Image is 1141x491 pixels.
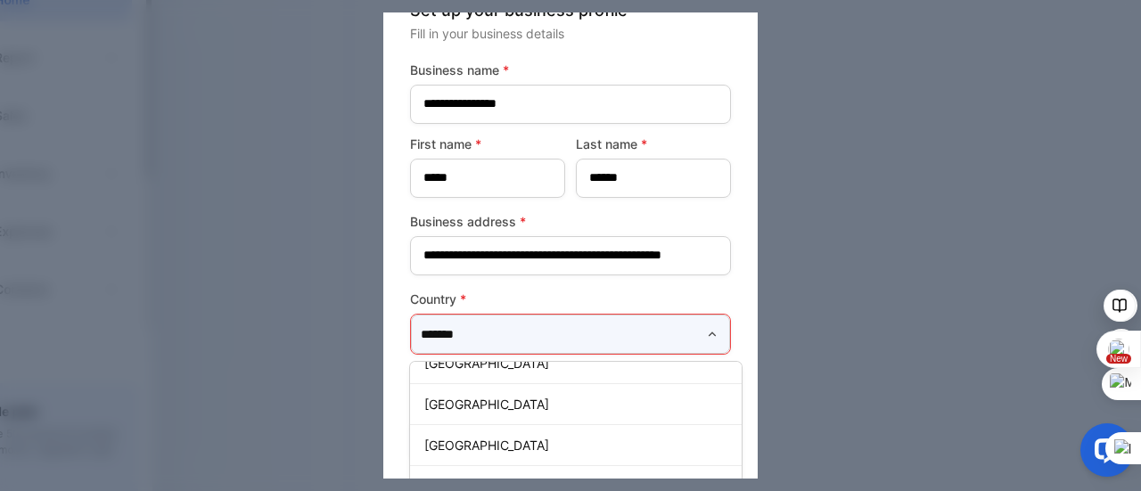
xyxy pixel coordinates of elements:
label: First name [410,135,565,153]
p: Fill in your business details [410,24,731,43]
label: Country [410,290,731,308]
p: [GEOGRAPHIC_DATA] [424,436,735,454]
iframe: LiveChat chat widget [1066,416,1141,491]
label: Business name [410,61,731,79]
label: Business address [410,212,731,231]
label: Last name [576,135,731,153]
p: [GEOGRAPHIC_DATA] [424,395,735,413]
p: [GEOGRAPHIC_DATA] [424,354,735,372]
p: This field is required [410,358,731,381]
